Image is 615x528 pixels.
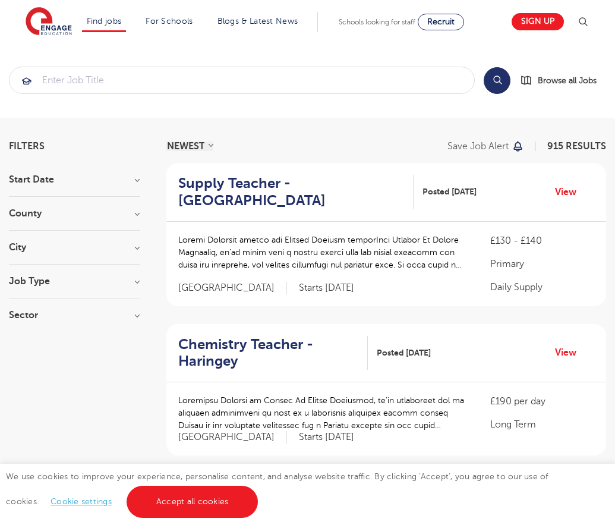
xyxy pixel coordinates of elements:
h3: Start Date [9,175,140,184]
a: Chemistry Teacher - Haringey [178,336,368,370]
p: Starts [DATE] [299,282,354,294]
div: Submit [9,67,475,94]
a: Browse all Jobs [520,74,606,87]
a: Cookie settings [51,497,112,506]
span: [GEOGRAPHIC_DATA] [178,431,287,444]
h3: County [9,209,140,218]
a: Accept all cookies [127,486,258,518]
p: Save job alert [447,142,509,151]
p: Loremipsu Dolorsi am Consec Ad Elitse Doeiusmod, te’in utlaboreet dol ma aliquaen adminimveni qu ... [178,394,466,432]
h3: Sector [9,310,140,320]
h2: Chemistry Teacher - Haringey [178,336,358,370]
p: Starts [DATE] [299,431,354,444]
button: Save job alert [447,142,524,151]
h2: Supply Teacher - [GEOGRAPHIC_DATA] [178,175,404,209]
span: Posted [DATE] [377,347,431,359]
span: Recruit [427,17,455,26]
span: Filters [9,142,45,151]
input: Submit [10,67,474,93]
span: Schools looking for staff [339,18,415,26]
a: For Schools [146,17,193,26]
span: Posted [DATE] [422,186,477,198]
span: 915 RESULTS [547,141,606,152]
h3: Job Type [9,276,140,286]
a: View [555,184,585,200]
button: Search [484,67,510,94]
span: [GEOGRAPHIC_DATA] [178,282,287,294]
h3: City [9,243,140,252]
p: £130 - £140 [490,234,594,248]
a: Find jobs [87,17,122,26]
a: View [555,345,585,360]
p: Long Term [490,417,594,432]
span: We use cookies to improve your experience, personalise content, and analyse website traffic. By c... [6,472,548,506]
p: Daily Supply [490,280,594,294]
a: Recruit [418,14,464,30]
p: £190 per day [490,394,594,408]
a: Blogs & Latest News [217,17,298,26]
a: Sign up [512,13,564,30]
p: Primary [490,257,594,271]
img: Engage Education [26,7,72,37]
span: Browse all Jobs [538,74,597,87]
p: Loremi Dolorsit ametco adi Elitsed Doeiusm temporInci Utlabor Et Dolore Magnaaliq, en’ad minim ve... [178,234,466,271]
a: Supply Teacher - [GEOGRAPHIC_DATA] [178,175,414,209]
